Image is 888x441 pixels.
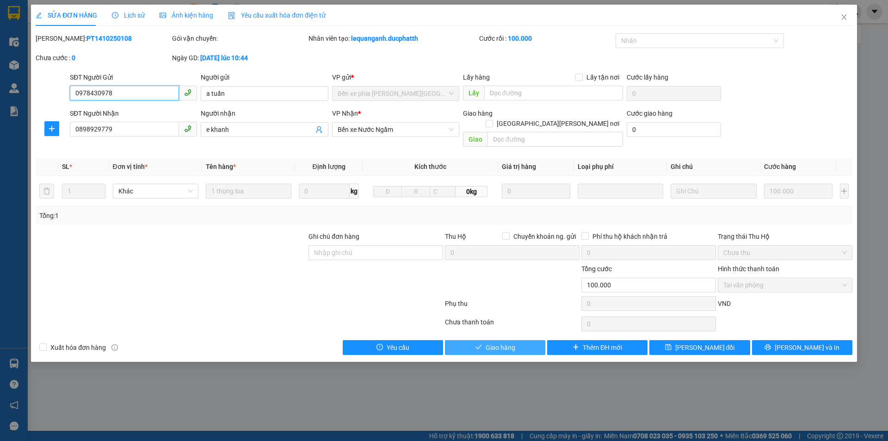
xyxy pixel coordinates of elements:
[840,13,848,21] span: close
[206,163,236,170] span: Tên hàng
[338,87,454,100] span: Bến xe phía Tây Thanh Hóa
[387,342,409,353] span: Yêu cầu
[649,340,750,355] button: save[PERSON_NAME] đổi
[112,12,145,19] span: Lịch sử
[308,245,443,260] input: Ghi chú đơn hàng
[111,344,118,351] span: info-circle
[112,12,118,19] span: clock-circle
[840,184,849,199] button: plus
[338,123,454,137] span: Bến xe Nước Ngầm
[508,35,532,42] b: 100.000
[39,184,54,199] button: delete
[502,184,571,199] input: 0
[172,33,307,43] div: Gói vận chuyển:
[573,344,579,351] span: plus
[583,342,622,353] span: Thêm ĐH mới
[765,344,771,351] span: printer
[463,110,493,117] span: Giao hàng
[445,233,466,240] span: Thu Hộ
[184,89,191,96] span: phone
[430,186,456,197] input: C
[36,12,42,19] span: edit
[627,74,668,81] label: Cước lấy hàng
[72,54,75,62] b: 0
[62,163,69,170] span: SL
[493,118,623,129] span: [GEOGRAPHIC_DATA][PERSON_NAME] nơi
[510,231,580,242] span: Chuyển khoản ng. gửi
[70,72,197,82] div: SĐT Người Gửi
[160,12,166,19] span: picture
[36,12,97,19] span: SỬA ĐƠN HÀNG
[484,86,623,100] input: Dọc đường
[463,86,484,100] span: Lấy
[718,265,779,273] label: Hình thức thanh toán
[36,33,170,43] div: [PERSON_NAME]:
[312,163,345,170] span: Định lượng
[39,211,343,221] div: Tổng: 1
[228,12,235,19] img: icon
[463,132,487,147] span: Giao
[831,5,857,31] button: Close
[45,125,59,132] span: plus
[401,186,430,197] input: R
[627,86,721,101] input: Cước lấy hàng
[201,108,328,118] div: Người nhận
[373,186,402,197] input: D
[315,126,323,133] span: user-add
[351,35,418,42] b: lequanganh.ducphatth
[376,344,383,351] span: exclamation-circle
[206,184,291,199] input: VD: Bàn, Ghế
[718,300,731,307] span: VND
[475,344,482,351] span: check
[343,340,443,355] button: exclamation-circleYêu cầu
[332,72,459,82] div: VP gửi
[764,184,833,199] input: 0
[160,12,213,19] span: Ảnh kiện hàng
[456,186,487,197] span: 0kg
[113,163,148,170] span: Đơn vị tính
[172,53,307,63] div: Ngày GD:
[118,184,193,198] span: Khác
[36,53,170,63] div: Chưa cước :
[675,342,735,353] span: [PERSON_NAME] đổi
[201,72,328,82] div: Người gửi
[627,110,672,117] label: Cước giao hàng
[228,12,326,19] span: Yêu cầu xuất hóa đơn điện tử
[487,132,623,147] input: Dọc đường
[581,265,612,273] span: Tổng cước
[752,340,852,355] button: printer[PERSON_NAME] và In
[414,163,446,170] span: Kích thước
[764,163,796,170] span: Cước hàng
[479,33,614,43] div: Cước rồi :
[486,342,515,353] span: Giao hàng
[444,298,580,315] div: Phụ thu
[502,163,536,170] span: Giá trị hàng
[667,158,760,176] th: Ghi chú
[718,231,852,242] div: Trạng thái Thu Hộ
[47,342,110,353] span: Xuất hóa đơn hàng
[184,125,191,132] span: phone
[775,342,839,353] span: [PERSON_NAME] và In
[200,54,248,62] b: [DATE] lúc 10:44
[445,340,545,355] button: checkGiao hàng
[350,184,359,199] span: kg
[574,158,667,176] th: Loại phụ phí
[627,122,721,137] input: Cước giao hàng
[547,340,647,355] button: plusThêm ĐH mới
[463,74,490,81] span: Lấy hàng
[332,110,358,117] span: VP Nhận
[665,344,672,351] span: save
[583,72,623,82] span: Lấy tận nơi
[44,121,59,136] button: plus
[589,231,671,242] span: Phí thu hộ khách nhận trả
[86,35,132,42] b: PT1410250108
[308,233,359,240] label: Ghi chú đơn hàng
[444,317,580,333] div: Chưa thanh toán
[671,184,756,199] input: Ghi Chú
[70,108,197,118] div: SĐT Người Nhận
[723,278,847,292] span: Tại văn phòng
[723,246,847,260] span: Chưa thu
[308,33,477,43] div: Nhân viên tạo:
